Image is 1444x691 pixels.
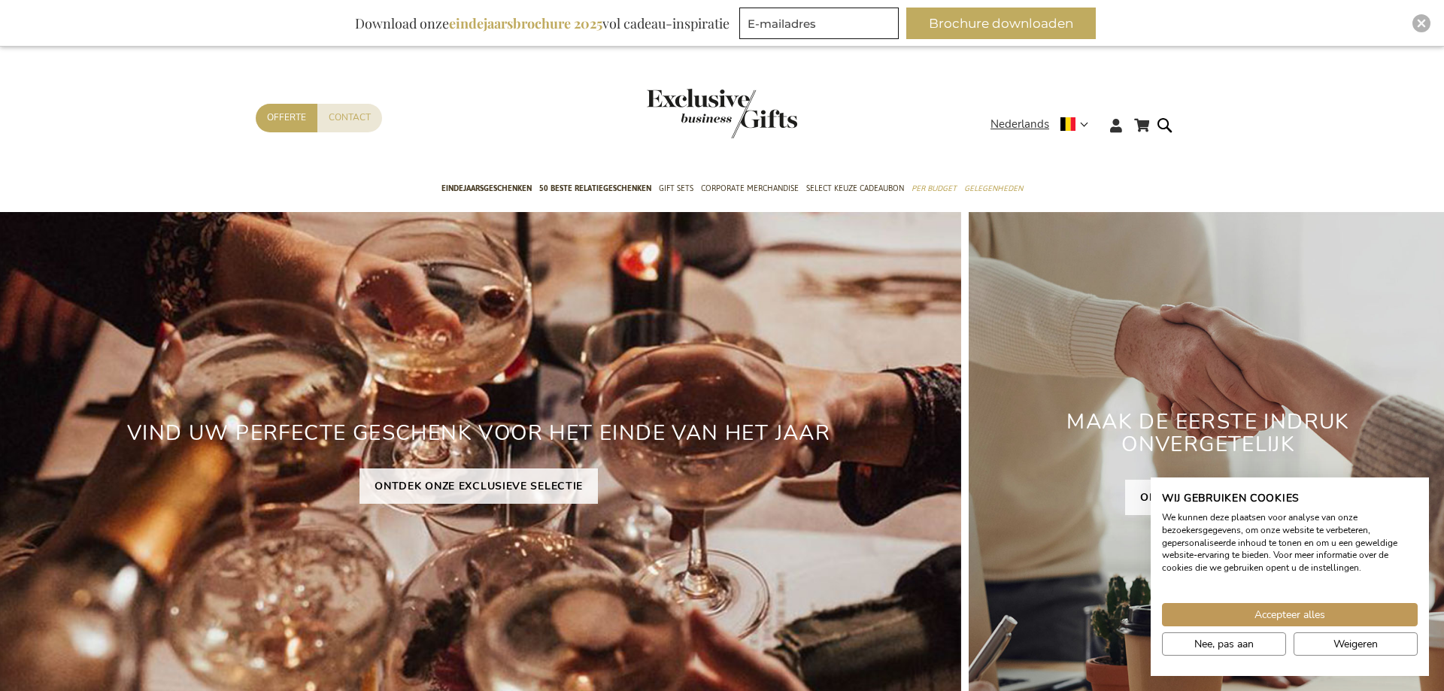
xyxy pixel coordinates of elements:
span: Gelegenheden [964,180,1023,196]
button: Accepteer alle cookies [1162,603,1418,626]
span: 50 beste relatiegeschenken [539,180,651,196]
b: eindejaarsbrochure 2025 [449,14,602,32]
input: E-mailadres [739,8,899,39]
button: Brochure downloaden [906,8,1096,39]
img: Exclusive Business gifts logo [647,89,797,138]
a: store logo [647,89,722,138]
img: Close [1417,19,1426,28]
span: Gift Sets [659,180,693,196]
p: We kunnen deze plaatsen voor analyse van onze bezoekersgegevens, om onze website te verbeteren, g... [1162,511,1418,574]
button: Alle cookies weigeren [1294,632,1418,656]
div: Close [1412,14,1430,32]
a: Contact [317,104,382,132]
span: Accepteer alles [1254,607,1325,623]
span: Nee, pas aan [1194,636,1254,652]
span: Nederlands [990,116,1049,133]
span: Per Budget [912,180,957,196]
div: Nederlands [990,116,1098,133]
h2: Wij gebruiken cookies [1162,492,1418,505]
div: Download onze vol cadeau-inspiratie [348,8,736,39]
a: Offerte [256,104,317,132]
button: Pas cookie voorkeuren aan [1162,632,1286,656]
span: Eindejaarsgeschenken [441,180,532,196]
span: Corporate Merchandise [701,180,799,196]
form: marketing offers and promotions [739,8,903,44]
span: Select Keuze Cadeaubon [806,180,904,196]
a: ONBOARDING CADEAUS [1125,480,1292,515]
a: ONTDEK ONZE EXCLUSIEVE SELECTIE [359,468,598,504]
span: Weigeren [1333,636,1378,652]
